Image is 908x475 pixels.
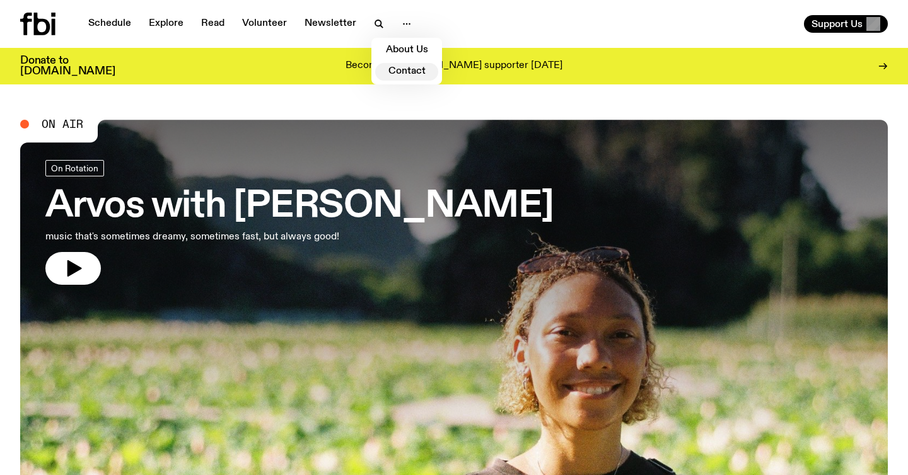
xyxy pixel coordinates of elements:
span: On Rotation [51,163,98,173]
button: Support Us [804,15,888,33]
a: Newsletter [297,15,364,33]
a: Contact [375,63,438,81]
a: Schedule [81,15,139,33]
p: music that's sometimes dreamy, sometimes fast, but always good! [45,229,368,244]
a: Read [194,15,232,33]
span: Support Us [812,18,863,30]
a: About Us [375,42,438,59]
h3: Donate to [DOMAIN_NAME] [20,55,115,77]
h3: Arvos with [PERSON_NAME] [45,189,554,224]
a: Volunteer [235,15,294,33]
a: Arvos with [PERSON_NAME]music that's sometimes dreamy, sometimes fast, but always good! [45,160,554,285]
a: Explore [141,15,191,33]
a: On Rotation [45,160,104,176]
p: Become an [DOMAIN_NAME] supporter [DATE] [346,60,562,72]
span: On Air [42,118,83,130]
